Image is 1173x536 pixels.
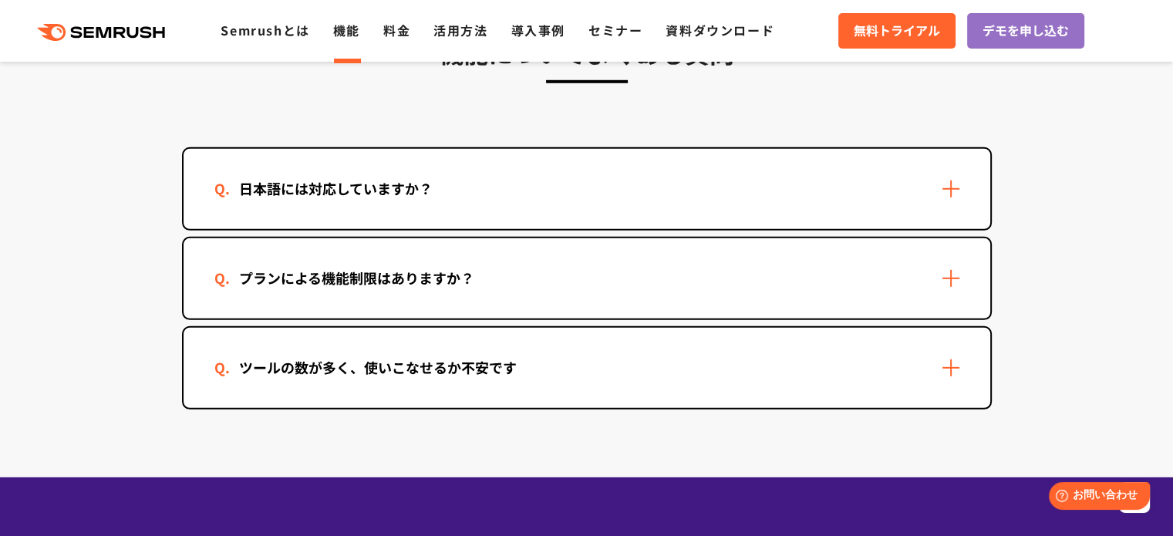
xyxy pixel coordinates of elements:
a: 活用方法 [433,21,487,39]
a: デモを申し込む [967,13,1084,49]
a: 導入事例 [511,21,565,39]
iframe: Help widget launcher [1036,476,1156,519]
a: 無料トライアル [838,13,956,49]
span: デモを申し込む [983,21,1069,41]
div: 日本語には対応していますか？ [214,177,457,200]
a: 機能 [333,21,360,39]
a: 料金 [383,21,410,39]
div: ツールの数が多く、使いこなせるか不安です [214,356,541,379]
span: 無料トライアル [854,21,940,41]
a: 資料ダウンロード [666,21,774,39]
a: セミナー [588,21,642,39]
a: Semrushとは [221,21,309,39]
div: プランによる機能制限はありますか？ [214,267,499,289]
